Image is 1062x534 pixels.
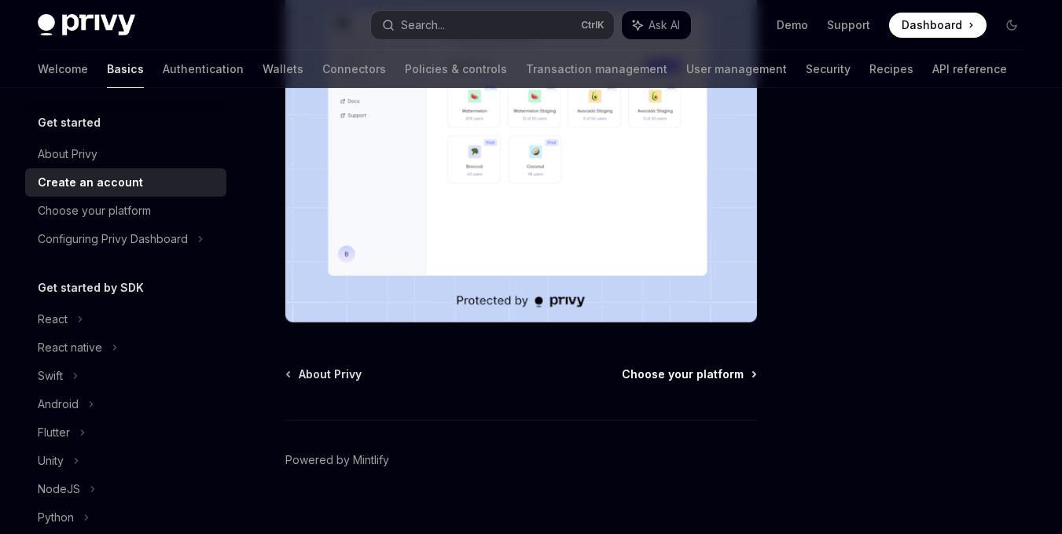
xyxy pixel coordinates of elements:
[405,50,507,88] a: Policies & controls
[581,19,604,31] span: Ctrl K
[371,11,615,39] button: Search...CtrlK
[263,50,303,88] a: Wallets
[38,508,74,527] div: Python
[38,173,143,192] div: Create an account
[999,13,1024,38] button: Toggle dark mode
[285,452,389,468] a: Powered by Mintlify
[622,366,755,382] a: Choose your platform
[38,338,102,357] div: React native
[322,50,386,88] a: Connectors
[38,278,144,297] h5: Get started by SDK
[622,366,744,382] span: Choose your platform
[25,168,226,197] a: Create an account
[38,50,88,88] a: Welcome
[38,366,63,385] div: Swift
[401,16,445,35] div: Search...
[38,310,68,329] div: React
[25,197,226,225] a: Choose your platform
[163,50,244,88] a: Authentication
[827,17,870,33] a: Support
[107,50,144,88] a: Basics
[622,11,691,39] button: Ask AI
[38,145,97,164] div: About Privy
[806,50,851,88] a: Security
[902,17,962,33] span: Dashboard
[686,50,787,88] a: User management
[299,366,362,382] span: About Privy
[889,13,987,38] a: Dashboard
[932,50,1007,88] a: API reference
[38,423,70,442] div: Flutter
[869,50,913,88] a: Recipes
[649,17,680,33] span: Ask AI
[38,480,80,499] div: NodeJS
[38,395,79,414] div: Android
[287,366,362,382] a: About Privy
[38,230,188,249] div: Configuring Privy Dashboard
[38,451,64,470] div: Unity
[38,113,101,132] h5: Get started
[38,14,135,36] img: dark logo
[25,140,226,168] a: About Privy
[38,201,151,220] div: Choose your platform
[777,17,808,33] a: Demo
[526,50,667,88] a: Transaction management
